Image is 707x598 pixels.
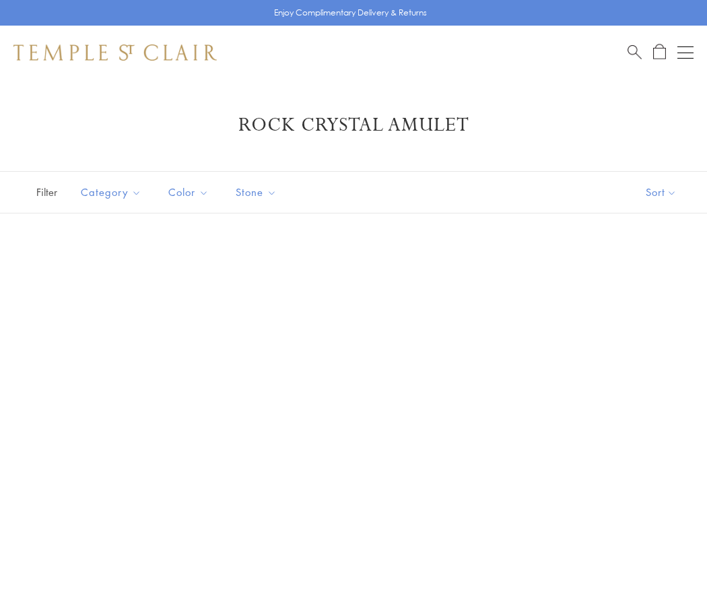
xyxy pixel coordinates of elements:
[628,44,642,61] a: Search
[653,44,666,61] a: Open Shopping Bag
[158,177,219,207] button: Color
[226,177,287,207] button: Stone
[229,184,287,201] span: Stone
[13,44,217,61] img: Temple St. Clair
[677,44,694,61] button: Open navigation
[34,113,673,137] h1: Rock Crystal Amulet
[71,177,151,207] button: Category
[162,184,219,201] span: Color
[74,184,151,201] span: Category
[615,172,707,213] button: Show sort by
[274,6,427,20] p: Enjoy Complimentary Delivery & Returns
